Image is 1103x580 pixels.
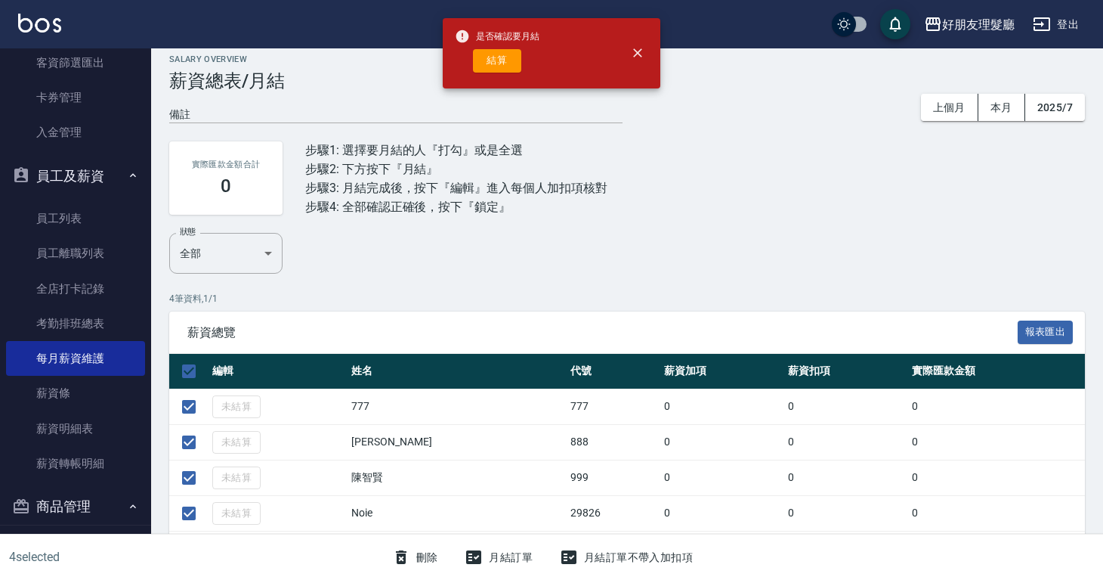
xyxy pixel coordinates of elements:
a: 每月薪資維護 [6,341,145,376]
a: 報表匯出 [1018,324,1074,339]
a: 薪資轉帳明細 [6,446,145,481]
td: 0 [660,460,784,495]
h3: 薪資總表/月結 [169,70,1085,91]
td: [PERSON_NAME] [348,424,567,460]
td: 0 [784,460,908,495]
div: 全部 [169,233,283,274]
h6: 4 selected [9,547,371,566]
span: 是否確認要月結 [455,29,539,44]
th: 編輯 [209,354,348,389]
a: 考勤排班總表 [6,306,145,341]
img: Logo [18,14,61,33]
span: 薪資總覽 [187,325,1018,340]
td: 陳智賢 [348,460,567,495]
td: 888 [567,424,660,460]
td: 0 [660,424,784,460]
td: Noie [348,495,567,531]
td: 0 [784,495,908,531]
td: 0 [784,424,908,460]
h3: 0 [221,175,231,197]
button: save [880,9,910,39]
td: 0 [908,460,1085,495]
h2: Salary Overview [169,54,1085,64]
div: 好朋友理髮廳 [942,15,1015,34]
button: 本月 [978,94,1025,122]
a: 全店打卡記錄 [6,271,145,306]
th: 薪資加項 [660,354,784,389]
td: 777 [567,389,660,424]
th: 代號 [567,354,660,389]
th: 姓名 [348,354,567,389]
a: 員工列表 [6,201,145,236]
h2: 實際匯款金額合計 [187,160,264,169]
td: 0 [660,389,784,424]
a: 入金管理 [6,115,145,150]
a: 卡券管理 [6,80,145,115]
button: 登出 [1027,11,1085,39]
div: 步驟1: 選擇要月結的人『打勾』或是全選 [305,141,607,160]
button: close [621,36,654,70]
button: 2025/7 [1025,94,1085,122]
td: 0 [908,389,1085,424]
a: 薪資條 [6,376,145,411]
th: 薪資扣項 [784,354,908,389]
p: 4 筆資料, 1 / 1 [169,292,1085,306]
div: 步驟4: 全部確認正確後，按下『鎖定』 [305,197,607,216]
td: 0 [908,424,1085,460]
button: 商品管理 [6,487,145,526]
td: 0 [908,495,1085,531]
label: 狀態 [180,226,196,237]
td: 777 [348,389,567,424]
button: 好朋友理髮廳 [918,9,1021,40]
button: 員工及薪資 [6,157,145,196]
button: 上個月 [921,94,978,122]
button: 刪除 [386,544,444,572]
td: 0 [660,495,784,531]
td: 29826 [567,495,660,531]
div: 步驟3: 月結完成後，按下『編輯』進入每個人加扣項核對 [305,178,607,197]
th: 實際匯款金額 [908,354,1085,389]
td: 999 [567,460,660,495]
a: 薪資明細表 [6,411,145,446]
td: 0 [784,389,908,424]
button: 報表匯出 [1018,321,1074,344]
button: 結算 [473,49,521,73]
a: 客資篩選匯出 [6,45,145,80]
div: 步驟2: 下方按下『月結』 [305,160,607,178]
a: 員工離職列表 [6,236,145,271]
